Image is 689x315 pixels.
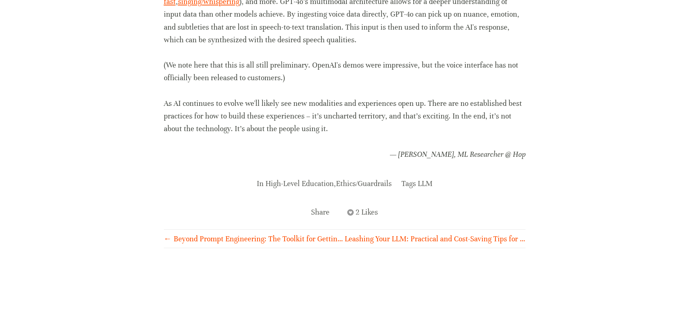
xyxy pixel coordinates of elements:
[311,206,329,219] div: Share
[418,179,433,188] a: LLM
[401,179,416,188] span: Tags
[390,150,526,159] em: — [PERSON_NAME], ML Researcher @ Hop
[345,233,526,245] a: Leashing Your LLM: Practical and Cost-Saving Tips for Staying on Topic →
[336,179,392,188] a: Ethics/Guardrails
[164,233,345,245] a: ← Beyond Prompt Engineering: The Toolkit for Getting LLMs to Do What You Want, Part 1
[164,97,526,135] p: As AI continues to evolve we'll likely see new modalities and experiences open up. There are no e...
[265,179,334,188] a: High-Level Education
[257,179,264,188] span: In
[356,208,378,217] span: 2 Likes
[164,59,526,84] p: (We note here that this is all still preliminary. OpenAI's demos were impressive, but the voice i...
[257,179,392,188] span: ,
